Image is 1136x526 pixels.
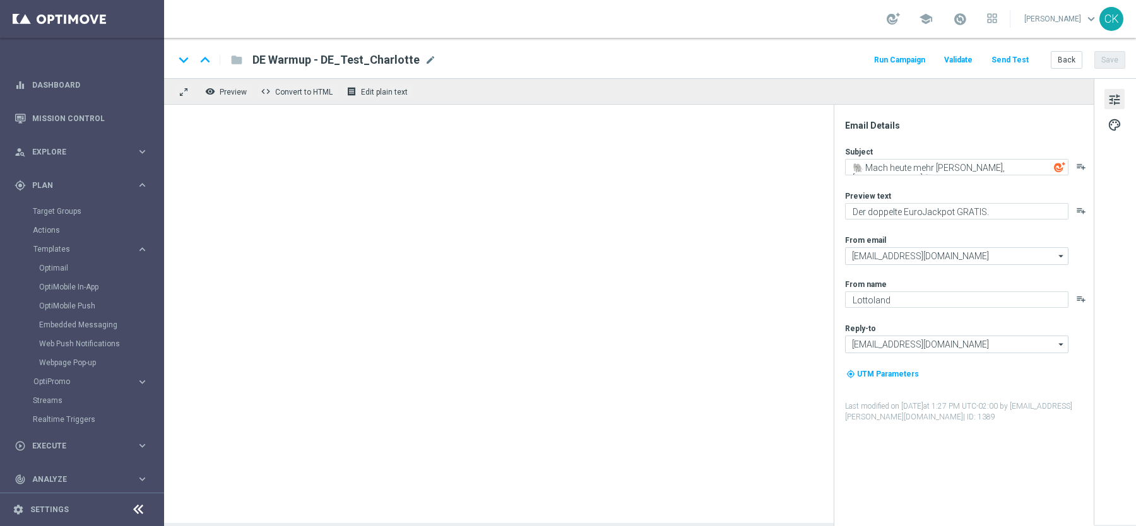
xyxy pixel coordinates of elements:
[845,235,886,245] label: From email
[1099,7,1123,31] div: CK
[136,376,148,388] i: keyboard_arrow_right
[14,114,149,124] button: Mission Control
[136,146,148,158] i: keyboard_arrow_right
[33,378,124,385] span: OptiPromo
[845,336,1068,353] input: Select
[14,441,149,451] button: play_circle_outline Execute keyboard_arrow_right
[30,506,69,513] a: Settings
[136,179,148,191] i: keyboard_arrow_right
[1108,91,1121,108] span: tune
[220,88,247,96] span: Preview
[33,240,163,372] div: Templates
[15,180,136,191] div: Plan
[1108,117,1121,133] span: palette
[15,102,148,135] div: Mission Control
[136,440,148,452] i: keyboard_arrow_right
[14,147,149,157] button: person_search Explore keyboard_arrow_right
[845,401,1092,423] label: Last modified on [DATE] at 1:27 PM UTC-02:00 by [EMAIL_ADDRESS][PERSON_NAME][DOMAIN_NAME]
[15,146,136,158] div: Explore
[33,378,136,385] div: OptiPromo
[346,86,357,96] i: receipt
[1084,12,1098,26] span: keyboard_arrow_down
[15,79,26,91] i: equalizer
[845,324,876,334] label: Reply-to
[39,282,131,292] a: OptiMobile In-App
[39,278,163,296] div: OptiMobile In-App
[1104,114,1125,134] button: palette
[15,474,26,485] i: track_changes
[1076,206,1086,216] button: playlist_add
[33,225,131,235] a: Actions
[257,83,338,100] button: code Convert to HTML
[15,68,148,102] div: Dashboard
[32,102,148,135] a: Mission Control
[845,191,891,201] label: Preview text
[39,339,131,349] a: Web Push Notifications
[33,245,136,253] div: Templates
[1051,51,1082,69] button: Back
[39,259,163,278] div: Optimail
[944,56,973,64] span: Validate
[990,52,1031,69] button: Send Test
[846,370,855,378] i: my_location
[174,50,193,69] i: keyboard_arrow_down
[963,412,995,421] span: | ID: 1389
[1094,51,1125,69] button: Save
[33,410,163,429] div: Realtime Triggers
[205,86,215,96] i: remove_red_eye
[14,180,149,190] button: gps_fixed Plan keyboard_arrow_right
[136,473,148,485] i: keyboard_arrow_right
[33,377,149,387] div: OptiPromo keyboard_arrow_right
[13,504,24,515] i: settings
[33,244,149,254] button: Templates keyboard_arrow_right
[261,86,271,96] span: code
[33,414,131,424] a: Realtime Triggers
[39,296,163,315] div: OptiMobile Push
[425,54,436,66] span: mode_edit
[39,301,131,311] a: OptiMobile Push
[202,83,252,100] button: remove_red_eye Preview
[15,440,136,452] div: Execute
[33,391,163,410] div: Streams
[1023,9,1099,28] a: [PERSON_NAME]keyboard_arrow_down
[39,263,131,273] a: Optimail
[1076,294,1086,304] button: playlist_add
[33,372,163,391] div: OptiPromo
[39,334,163,353] div: Web Push Notifications
[196,50,215,69] i: keyboard_arrow_up
[1055,336,1068,353] i: arrow_drop_down
[33,221,163,240] div: Actions
[15,474,136,485] div: Analyze
[845,279,887,289] label: From name
[845,120,1092,131] div: Email Details
[275,88,333,96] span: Convert to HTML
[15,146,26,158] i: person_search
[845,147,873,157] label: Subject
[1055,248,1068,264] i: arrow_drop_down
[1076,161,1086,172] button: playlist_add
[33,202,163,221] div: Target Groups
[1054,161,1065,173] img: optiGenie.svg
[252,52,420,67] span: DE Warmup - DE_Test_Charlotte
[1104,89,1125,109] button: tune
[14,474,149,484] div: track_changes Analyze keyboard_arrow_right
[942,52,974,69] button: Validate
[32,476,136,483] span: Analyze
[361,88,408,96] span: Edit plain text
[845,247,1068,265] input: Select
[343,83,413,100] button: receipt Edit plain text
[39,320,131,330] a: Embedded Messaging
[33,206,131,216] a: Target Groups
[39,353,163,372] div: Webpage Pop-up
[32,148,136,156] span: Explore
[845,367,920,381] button: my_location UTM Parameters
[32,182,136,189] span: Plan
[14,80,149,90] button: equalizer Dashboard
